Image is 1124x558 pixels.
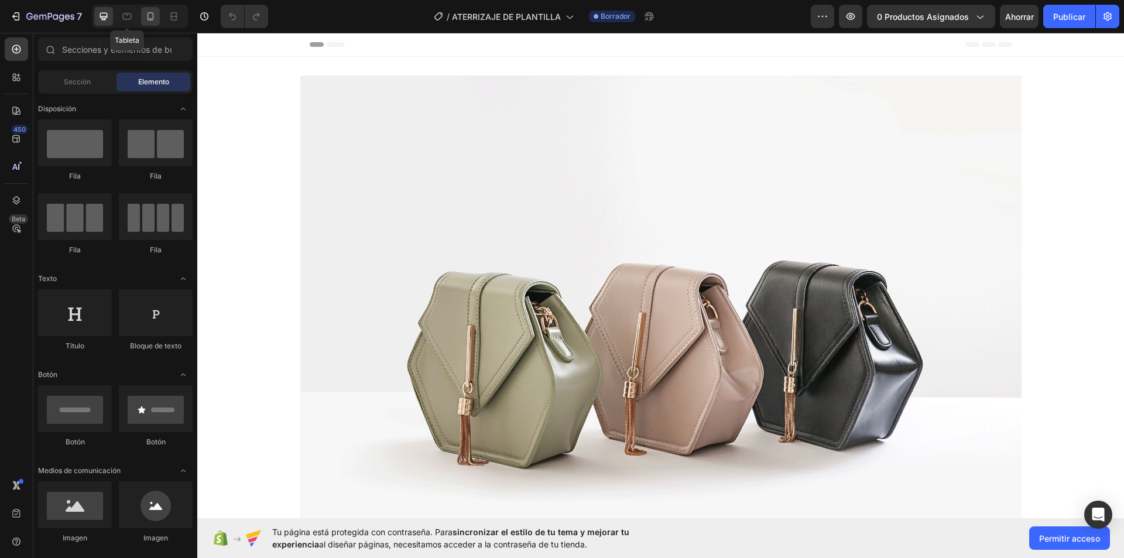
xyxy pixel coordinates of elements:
[66,437,85,446] font: Botón
[130,341,181,350] font: Bloque de texto
[174,365,193,384] span: Abrir palanca
[38,274,57,283] font: Texto
[1043,5,1095,28] button: Publicar
[272,527,453,537] font: Tu página está protegida con contraseña. Para
[143,533,168,542] font: Imagen
[38,104,76,113] font: Disposición
[150,245,162,254] font: Fila
[38,370,57,379] font: Botón
[601,12,630,20] font: Borrador
[38,37,193,61] input: Secciones y elementos de búsqueda
[1084,501,1112,529] div: Abrir Intercom Messenger
[13,125,26,133] font: 450
[12,215,25,223] font: Beta
[174,461,193,480] span: Abrir palanca
[1005,12,1034,22] font: Ahorrar
[197,33,1124,518] iframe: Área de diseño
[66,341,84,350] font: Título
[77,11,82,22] font: 7
[221,5,268,28] div: Deshacer/Rehacer
[1000,5,1039,28] button: Ahorrar
[877,12,969,22] font: 0 productos asignados
[319,539,587,549] font: al diseñar páginas, necesitamos acceder a la contraseña de tu tienda.
[69,245,81,254] font: Fila
[146,437,166,446] font: Botón
[138,77,169,86] font: Elemento
[150,172,162,180] font: Fila
[38,466,121,475] font: Medios de comunicación
[63,533,87,542] font: Imagen
[447,12,450,22] font: /
[1053,12,1085,22] font: Publicar
[452,12,561,22] font: ATERRIZAJE DE PLANTILLA
[1029,526,1110,550] button: Permitir acceso
[69,172,81,180] font: Fila
[867,5,995,28] button: 0 productos asignados
[64,77,91,86] font: Sección
[1039,533,1100,543] font: Permitir acceso
[174,269,193,288] span: Abrir palanca
[5,5,87,28] button: 7
[174,100,193,118] span: Abrir palanca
